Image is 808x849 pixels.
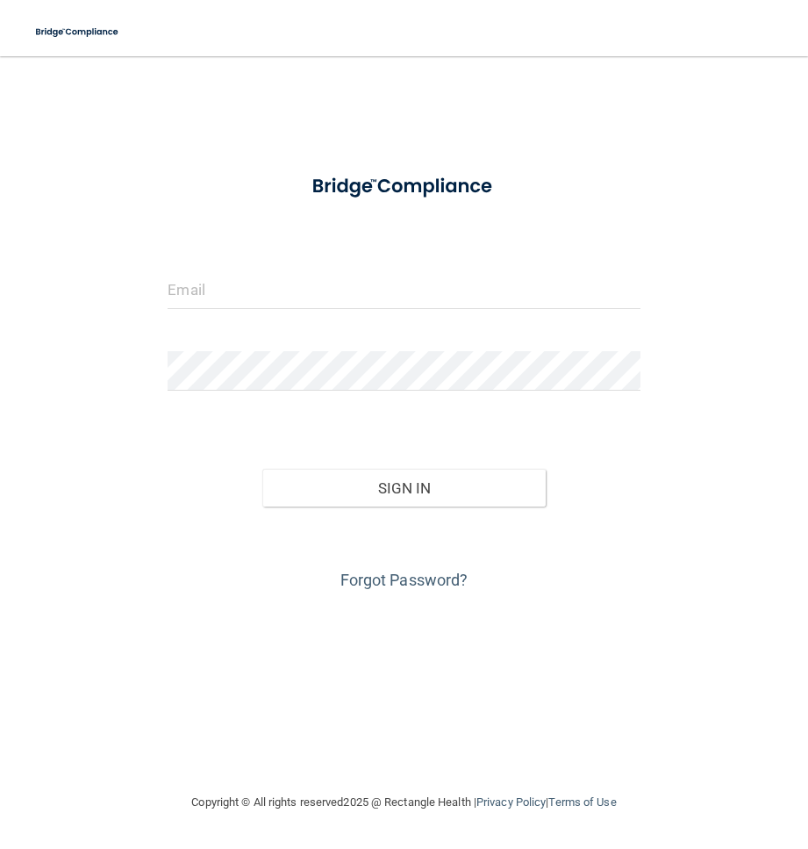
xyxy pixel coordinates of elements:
a: Privacy Policy [476,795,546,809]
img: bridge_compliance_login_screen.278c3ca4.svg [292,162,515,212]
button: Sign In [262,469,546,507]
div: Copyright © All rights reserved 2025 @ Rectangle Health | | [84,774,725,831]
a: Forgot Password? [340,571,468,589]
input: Email [168,270,640,309]
a: Terms of Use [548,795,616,809]
img: bridge_compliance_login_screen.278c3ca4.svg [26,14,129,50]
